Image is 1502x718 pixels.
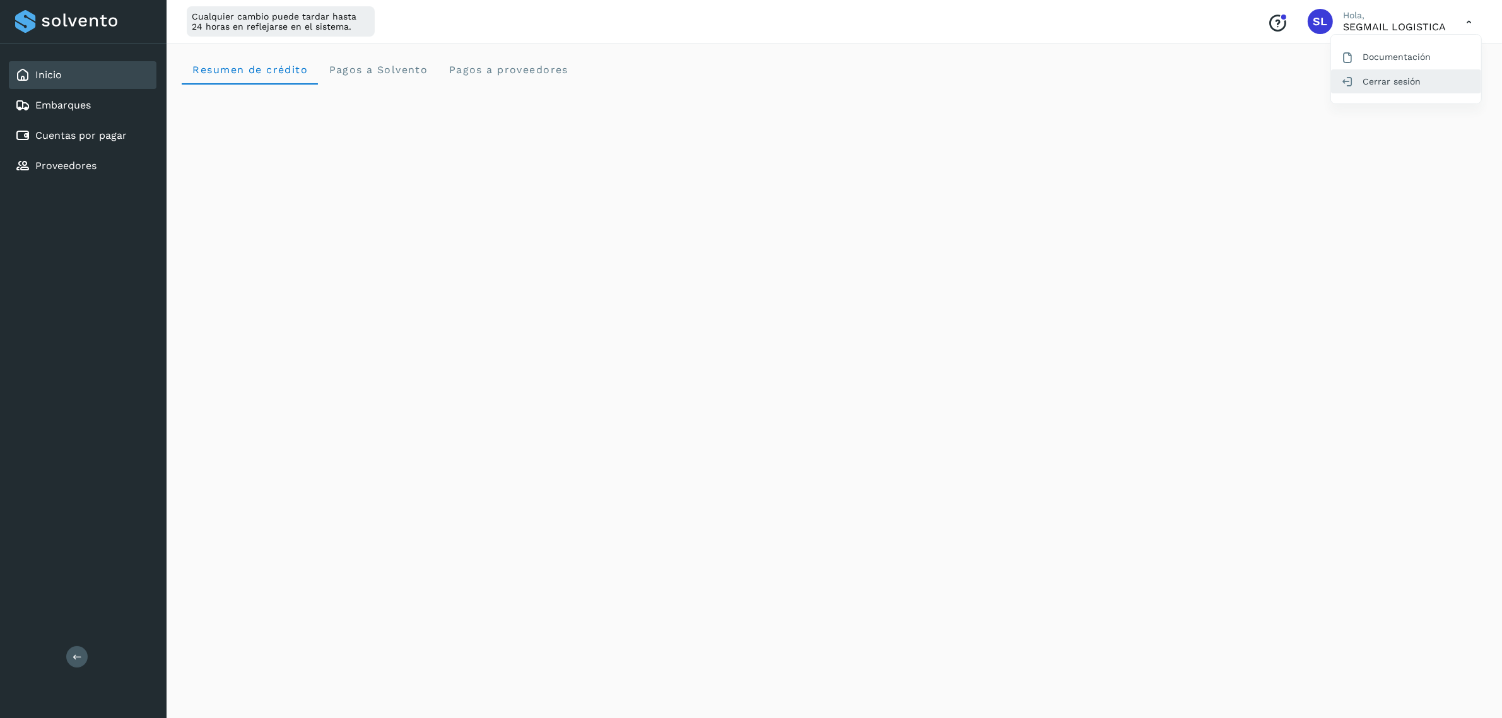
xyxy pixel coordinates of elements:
div: Embarques [9,91,156,119]
a: Cuentas por pagar [35,129,127,141]
div: Inicio [9,61,156,89]
div: Documentación [1331,45,1481,69]
div: Cuentas por pagar [9,122,156,150]
a: Proveedores [35,160,97,172]
div: Proveedores [9,152,156,180]
a: Embarques [35,99,91,111]
div: Cerrar sesión [1331,69,1481,93]
a: Inicio [35,69,62,81]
